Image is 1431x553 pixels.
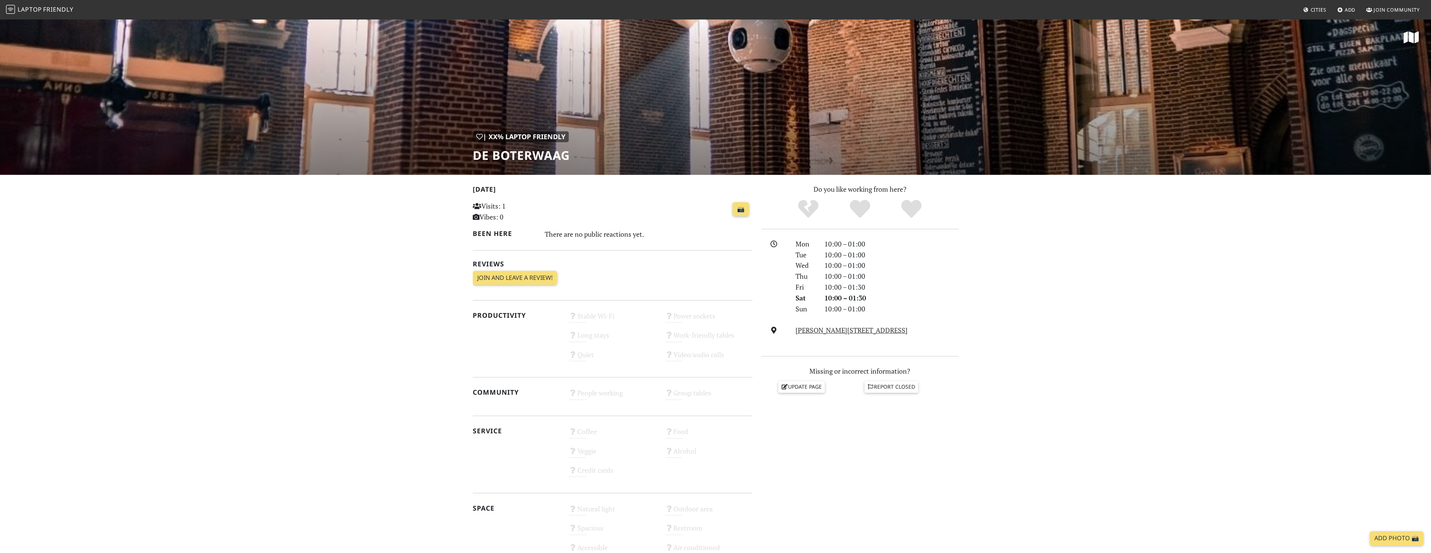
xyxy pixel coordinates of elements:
[661,522,757,541] div: Restroom
[473,427,560,435] h2: Service
[473,201,560,222] p: Visits: 1 Vibes: 0
[473,504,560,512] h2: Space
[473,388,560,396] h2: Community
[6,3,73,17] a: LaptopFriendly LaptopFriendly
[6,5,15,14] img: LaptopFriendly
[661,310,757,329] div: Power sockets
[18,5,42,14] span: Laptop
[778,381,825,392] a: Update page
[545,228,752,240] div: There are no public reactions yet.
[661,503,757,522] div: Outdoor area
[820,282,963,293] div: 10:00 – 01:30
[1374,6,1420,13] span: Join Community
[820,239,963,249] div: 10:00 – 01:00
[473,311,560,319] h2: Productivity
[661,387,757,406] div: Group tables
[564,522,661,541] div: Spacious
[761,184,959,195] p: Do you like working from here?
[473,230,536,237] h2: Been here
[820,249,963,260] div: 10:00 – 01:00
[791,271,820,282] div: Thu
[820,271,963,282] div: 10:00 – 01:00
[1334,3,1359,17] a: Add
[564,387,661,406] div: People working
[791,249,820,260] div: Tue
[661,425,757,445] div: Food
[564,310,661,329] div: Stable Wi-Fi
[834,199,886,219] div: Yes
[820,260,963,271] div: 10:00 – 01:00
[564,464,661,483] div: Credit cards
[661,329,757,348] div: Work-friendly tables
[791,282,820,293] div: Fri
[820,293,963,304] div: 10:00 – 01:30
[1363,3,1423,17] a: Join Community
[564,503,661,522] div: Natural light
[473,131,569,142] div: | XX% Laptop Friendly
[791,293,820,304] div: Sat
[886,199,937,219] div: Definitely!
[473,260,752,268] h2: Reviews
[733,202,749,216] a: 📸
[43,5,73,14] span: Friendly
[564,425,661,445] div: Coffee
[564,349,661,368] div: Quiet
[661,445,757,464] div: Alcohol
[473,271,557,285] a: Join and leave a review!
[564,445,661,464] div: Veggie
[661,349,757,368] div: Video/audio calls
[791,260,820,271] div: Wed
[1345,6,1356,13] span: Add
[1311,6,1326,13] span: Cities
[564,329,661,348] div: Long stays
[791,239,820,249] div: Mon
[820,304,963,314] div: 10:00 – 01:00
[791,304,820,314] div: Sun
[473,185,752,196] h2: [DATE]
[761,366,959,377] p: Missing or incorrect information?
[473,148,570,162] h1: de Boterwaag
[796,326,908,335] a: [PERSON_NAME][STREET_ADDRESS]
[865,381,919,392] a: Report closed
[782,199,834,219] div: No
[1300,3,1329,17] a: Cities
